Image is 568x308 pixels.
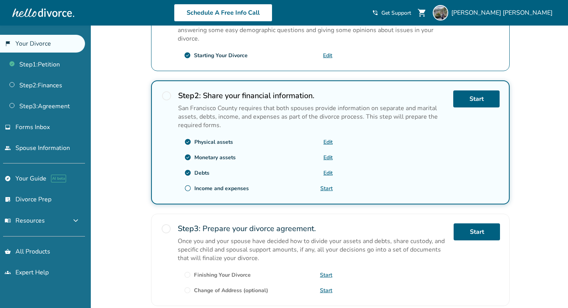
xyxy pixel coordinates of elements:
[161,90,172,101] span: radio_button_unchecked
[184,52,191,59] span: check_circle
[320,287,332,294] a: Start
[323,169,333,177] a: Edit
[15,123,50,131] span: Forms Inbox
[184,287,191,294] span: radio_button_unchecked
[161,223,172,234] span: radio_button_unchecked
[194,271,251,279] div: Finishing Your Divorce
[194,154,236,161] div: Monetary assets
[178,223,447,234] h2: Prepare your divorce agreement.
[178,104,447,129] p: San Francisco County requires that both spouses provide information on separate and marital asset...
[381,9,411,17] span: Get Support
[184,169,191,176] span: check_circle
[5,145,11,151] span: people
[51,175,66,182] span: AI beta
[5,218,11,224] span: menu_book
[184,154,191,161] span: check_circle
[194,169,209,177] div: Debts
[71,216,80,225] span: expand_more
[5,175,11,182] span: explore
[184,271,191,278] span: radio_button_unchecked
[451,9,556,17] span: [PERSON_NAME] [PERSON_NAME]
[320,185,333,192] a: Start
[184,138,191,145] span: check_circle
[178,223,201,234] strong: Step 3 :
[194,287,268,294] div: Change of Address (optional)
[178,237,447,262] p: Once you and your spouse have decided how to divide your assets and debts, share custody, and spe...
[5,196,11,202] span: list_alt_check
[194,138,233,146] div: Physical assets
[5,248,11,255] span: shopping_basket
[372,9,411,17] a: phone_in_talkGet Support
[433,5,448,20] img: Joseph Dimick
[454,223,500,240] a: Start
[417,8,427,17] span: shopping_cart
[178,90,201,101] strong: Step 2 :
[178,17,447,43] p: Every divorce in [US_STATE] starts by one spouse filing a form called the Petition. You will be a...
[323,52,332,59] a: Edit
[529,271,568,308] iframe: Chat Widget
[5,41,11,47] span: flag_2
[178,90,447,101] h2: Share your financial information.
[184,185,191,192] span: radio_button_unchecked
[5,269,11,276] span: groups
[372,10,378,16] span: phone_in_talk
[5,124,11,130] span: inbox
[5,216,45,225] span: Resources
[453,90,500,107] a: Start
[194,52,248,59] div: Starting Your Divorce
[194,185,249,192] div: Income and expenses
[320,271,332,279] a: Start
[323,154,333,161] a: Edit
[323,138,333,146] a: Edit
[174,4,272,22] a: Schedule A Free Info Call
